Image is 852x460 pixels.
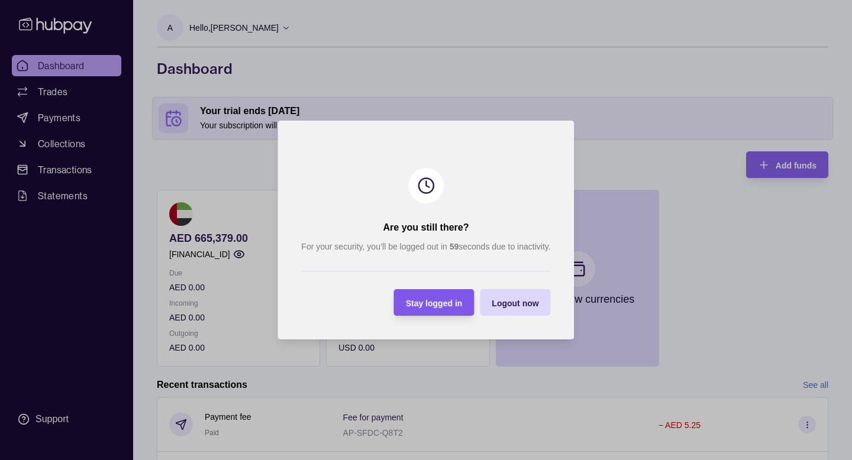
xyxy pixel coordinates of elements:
[301,240,550,253] p: For your security, you’ll be logged out in seconds due to inactivity.
[383,221,469,234] h2: Are you still there?
[492,299,538,308] span: Logout now
[406,299,463,308] span: Stay logged in
[450,242,459,251] strong: 59
[480,289,550,316] button: Logout now
[394,289,475,316] button: Stay logged in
